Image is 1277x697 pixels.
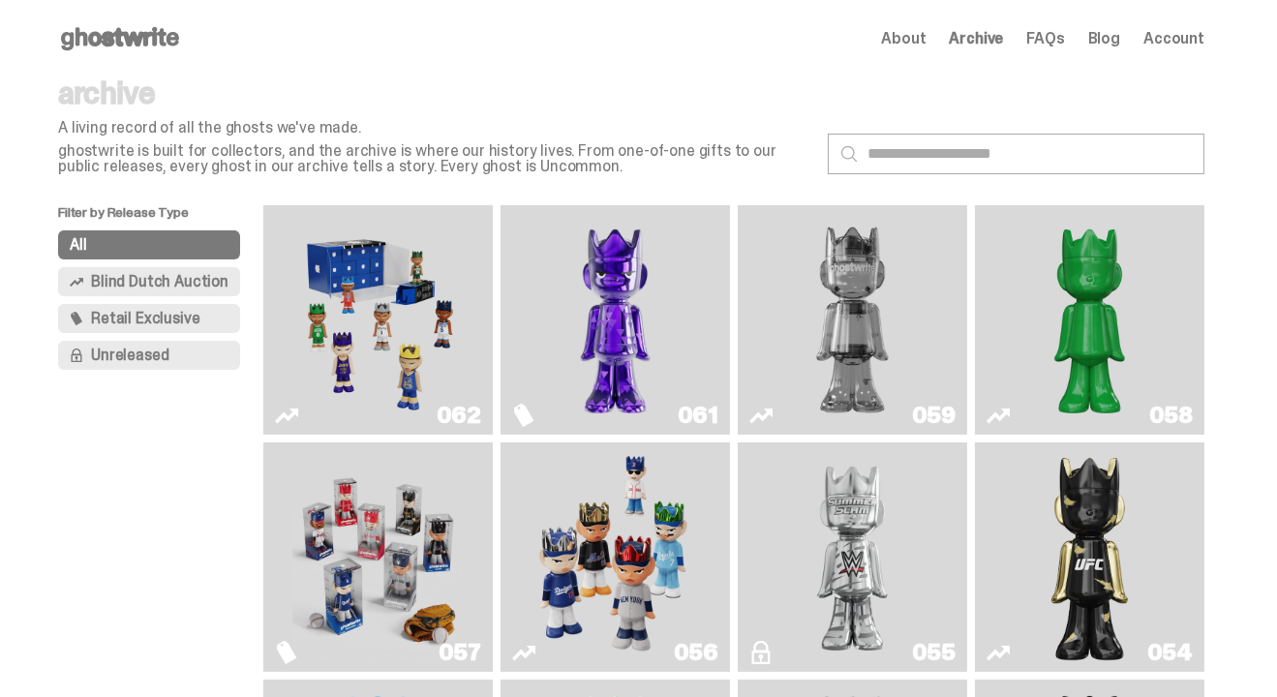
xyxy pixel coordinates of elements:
[91,348,168,363] span: Unreleased
[58,143,812,174] p: ghostwrite is built for collectors, and the archive is where our history lives. From one-of-one g...
[987,450,1193,664] a: Ruby
[1143,31,1204,46] a: Account
[275,450,481,664] a: Game Face (2025)
[912,641,956,664] div: 055
[1044,450,1136,664] img: Ruby
[678,404,718,427] div: 061
[292,213,464,427] img: Game Face (2025)
[881,31,926,46] a: About
[58,304,240,333] button: Retail Exclusive
[58,77,812,108] p: archive
[530,450,701,664] img: Game Face (2025)
[1026,31,1064,46] a: FAQs
[1149,404,1193,427] div: 058
[70,237,87,253] span: All
[512,213,718,427] a: Fantasy
[949,31,1003,46] a: Archive
[767,213,938,427] img: Two
[91,274,228,289] span: Blind Dutch Auction
[1088,31,1120,46] a: Blog
[58,120,812,136] p: A living record of all the ghosts we've made.
[1147,641,1193,664] div: 054
[91,311,199,326] span: Retail Exclusive
[767,450,938,664] img: I Was There SummerSlam
[58,230,240,259] button: All
[530,213,701,427] img: Fantasy
[749,450,956,664] a: I Was There SummerSlam
[512,450,718,664] a: Game Face (2025)
[912,404,956,427] div: 059
[58,205,263,230] p: Filter by Release Type
[674,641,718,664] div: 056
[987,213,1193,427] a: Schrödinger's ghost: Sunday Green
[439,641,481,664] div: 057
[749,213,956,427] a: Two
[275,213,481,427] a: Game Face (2025)
[58,267,240,296] button: Blind Dutch Auction
[292,450,464,664] img: Game Face (2025)
[1004,213,1175,427] img: Schrödinger's ghost: Sunday Green
[58,341,240,370] button: Unreleased
[437,404,481,427] div: 062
